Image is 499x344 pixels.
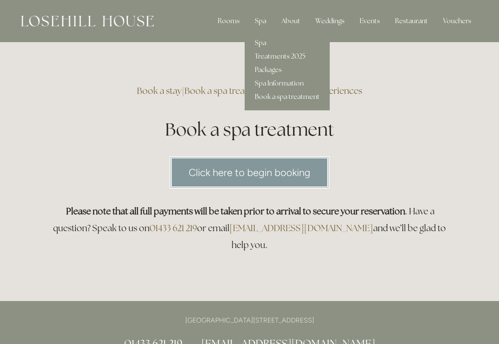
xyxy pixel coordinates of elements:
strong: Please note that all full payments will be taken prior to arrival to secure your reservation [66,205,405,217]
a: Click here to begin booking [170,156,329,189]
div: About [275,13,307,29]
h3: . Have a question? Speak to us on or email and we’ll be glad to help you. [48,203,451,253]
a: Spa [245,36,330,50]
div: Spa [248,13,273,29]
div: Restaurant [388,13,435,29]
a: Book a spa treatment [184,85,268,96]
a: 01433 621 219 [149,222,197,234]
a: [EMAIL_ADDRESS][DOMAIN_NAME] [229,222,373,234]
a: Spa Information [245,77,330,90]
a: Book a spa treatment [245,90,330,104]
a: Packages [245,63,330,77]
a: Vouchers [436,13,478,29]
p: [GEOGRAPHIC_DATA][STREET_ADDRESS] [48,315,451,326]
div: Rooms [211,13,246,29]
div: Events [353,13,387,29]
div: Weddings [309,13,351,29]
img: Losehill House [21,16,154,27]
a: Treatments 2025 [245,50,330,63]
h3: | | [48,83,451,99]
a: Book a stay [137,85,182,96]
h1: Book a spa treatment [48,117,451,142]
